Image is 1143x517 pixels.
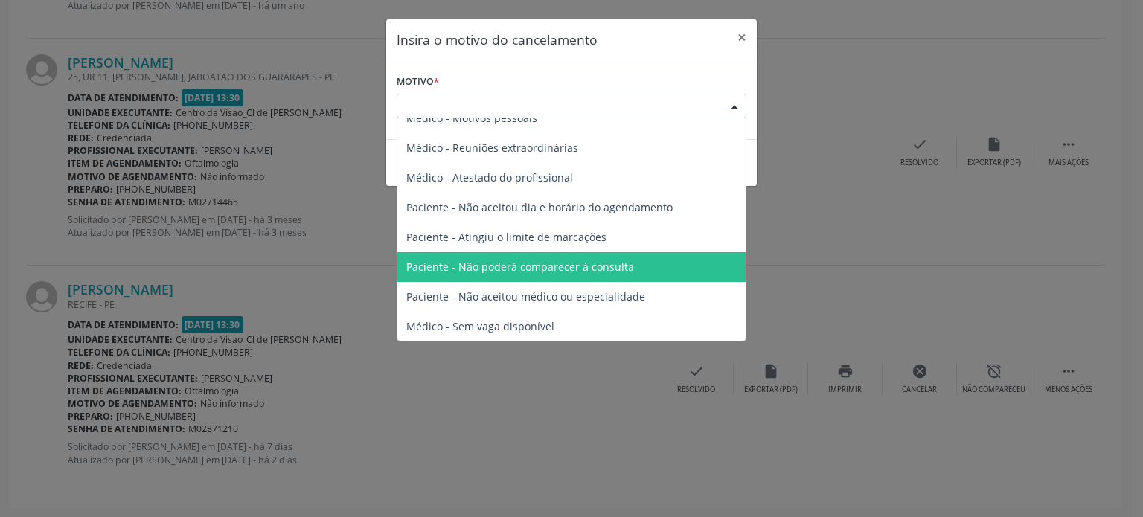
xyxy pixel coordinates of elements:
button: Close [727,19,757,56]
h5: Insira o motivo do cancelamento [397,30,598,49]
span: Paciente - Não aceitou dia e horário do agendamento [406,200,673,214]
span: Médico - Atestado do profissional [406,170,573,184]
span: Paciente - Não aceitou médico ou especialidade [406,289,645,304]
span: Médico - Sem vaga disponível [406,319,554,333]
span: Médico - Reuniões extraordinárias [406,141,578,155]
span: Paciente - Atingiu o limite de marcações [406,230,606,244]
label: Motivo [397,71,439,94]
span: Médico - Motivos pessoais [406,111,537,125]
span: Paciente - Não poderá comparecer à consulta [406,260,634,274]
